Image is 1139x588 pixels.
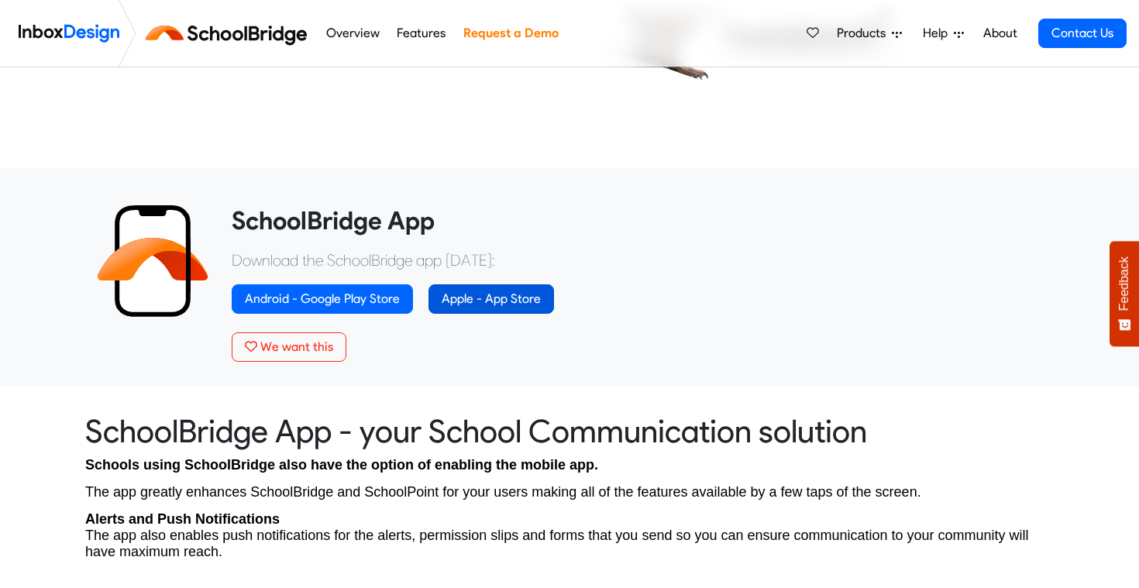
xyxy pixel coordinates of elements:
span: Schools using SchoolBridge also have the option of enabling the mobile app. [85,457,598,473]
a: Features [393,18,450,49]
a: Android - Google Play Store [232,284,413,314]
a: Contact Us [1038,19,1127,48]
img: schoolbridge logo [143,15,317,52]
span: The app greatly enhances SchoolBridge and SchoolPoint for your users making all of the features a... [85,484,921,500]
a: Overview [322,18,384,49]
heading: SchoolBridge App - your School Communication solution [85,411,1054,451]
span: Help [923,24,954,43]
span: We want this [260,339,333,354]
button: Feedback - Show survey [1110,241,1139,346]
img: 2022_01_13_icon_sb_app.svg [97,205,208,317]
p: Download the SchoolBridge app [DATE]: [232,249,1042,272]
span: The app also enables push notifications for the alerts, permission slips and forms that you send ... [85,528,1029,559]
span: Products [837,24,892,43]
a: Apple - App Store [428,284,554,314]
span: Feedback [1117,256,1131,311]
a: Request a Demo [459,18,563,49]
a: Products [831,18,908,49]
strong: Alerts and Push Notifications [85,511,280,527]
a: Help [917,18,970,49]
button: We want this [232,332,346,362]
heading: SchoolBridge App [232,205,1042,236]
a: About [979,18,1021,49]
